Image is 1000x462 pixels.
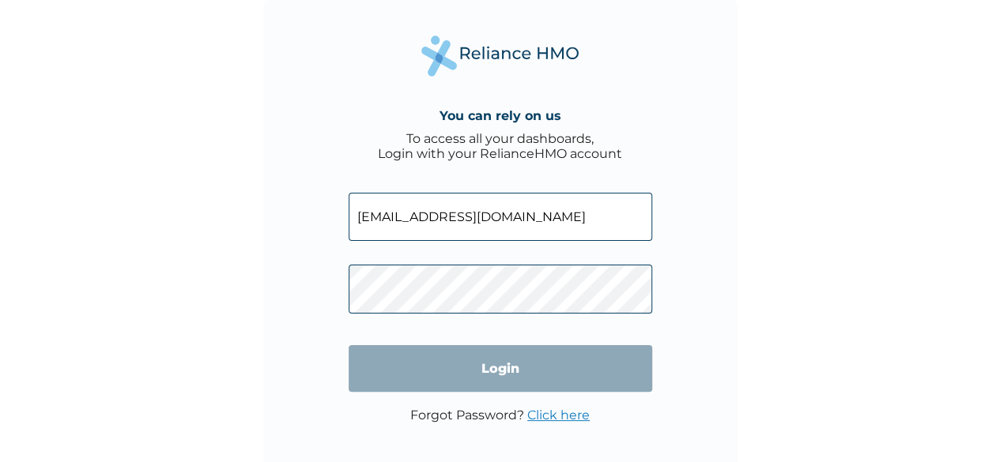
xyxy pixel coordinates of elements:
h4: You can rely on us [440,108,561,123]
input: Login [349,345,652,392]
div: To access all your dashboards, Login with your RelianceHMO account [378,131,622,161]
p: Forgot Password? [410,408,590,423]
img: Reliance Health's Logo [421,36,579,76]
a: Click here [527,408,590,423]
input: Email address or HMO ID [349,193,652,241]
